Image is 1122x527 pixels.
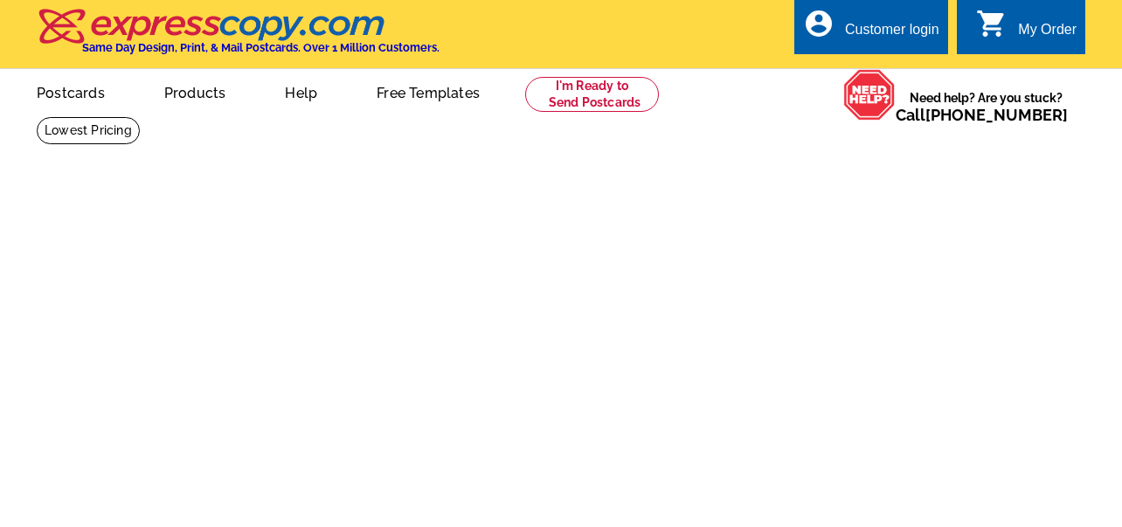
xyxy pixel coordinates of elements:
a: [PHONE_NUMBER] [925,106,1068,124]
div: My Order [1018,22,1077,46]
a: Same Day Design, Print, & Mail Postcards. Over 1 Million Customers. [37,21,440,54]
a: account_circle Customer login [803,19,939,41]
a: Free Templates [349,71,508,112]
i: shopping_cart [976,8,1008,39]
span: Need help? Are you stuck? [896,89,1077,124]
a: Postcards [9,71,133,112]
span: Call [896,106,1068,124]
h4: Same Day Design, Print, & Mail Postcards. Over 1 Million Customers. [82,41,440,54]
a: Help [257,71,345,112]
a: shopping_cart My Order [976,19,1077,41]
a: Products [136,71,254,112]
img: help [843,69,896,121]
i: account_circle [803,8,835,39]
div: Customer login [845,22,939,46]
